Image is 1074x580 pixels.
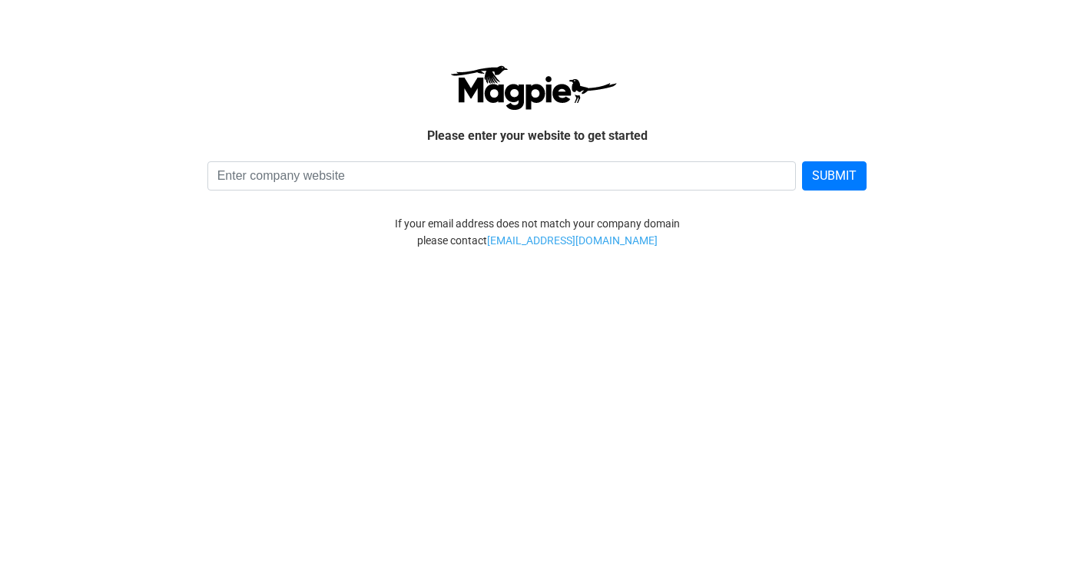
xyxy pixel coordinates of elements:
button: SUBMIT [802,161,867,191]
div: please contact [95,232,979,249]
div: If your email address does not match your company domain [95,215,979,232]
p: Please enter your website to get started [107,126,967,146]
input: Enter company website [207,161,797,191]
a: [EMAIL_ADDRESS][DOMAIN_NAME] [487,232,658,249]
img: logo-ab69f6fb50320c5b225c76a69d11143b.png [446,65,619,111]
